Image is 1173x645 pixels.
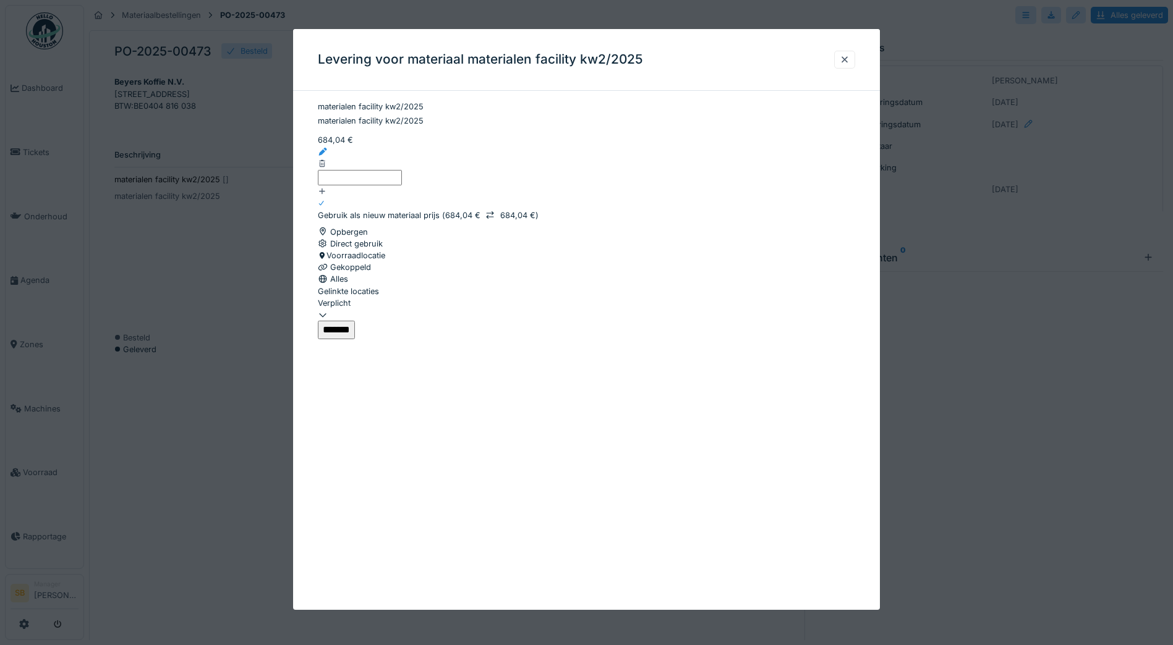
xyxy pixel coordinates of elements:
[318,250,855,261] div: Voorraadlocatie
[318,209,539,221] div: Gebruik als nieuw materiaal prijs ( )
[318,112,855,129] div: materialen facility kw2/2025
[445,209,535,221] div: 684,04 € 684,04 €
[318,52,643,67] h3: Levering voor materiaal materialen facility kw2/2025
[318,285,379,297] label: Gelinkte locaties
[318,238,855,250] div: Direct gebruik
[318,261,855,273] div: Gekoppeld
[318,297,855,309] div: Verplicht
[318,134,855,158] div: 684,04 €
[318,273,855,285] div: Alles
[318,226,855,238] div: Opbergen
[318,101,855,112] div: materialen facility kw2/2025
